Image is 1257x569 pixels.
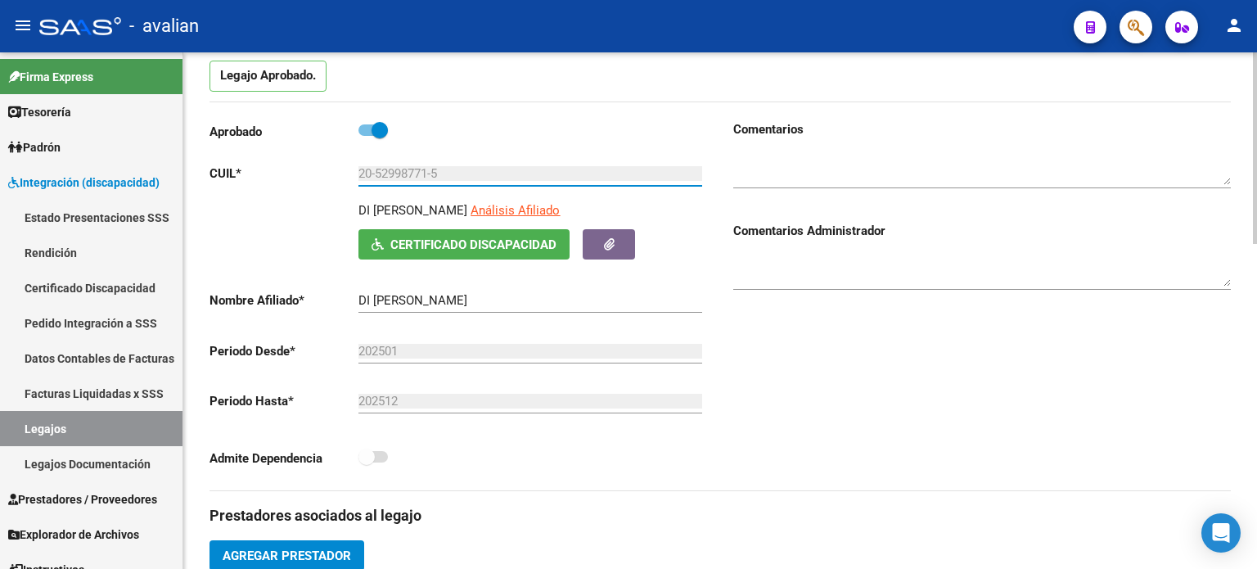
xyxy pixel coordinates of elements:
div: Open Intercom Messenger [1201,513,1241,553]
p: Nombre Afiliado [209,291,358,309]
span: Integración (discapacidad) [8,174,160,192]
p: Admite Dependencia [209,449,358,467]
p: CUIL [209,165,358,183]
span: Prestadores / Proveedores [8,490,157,508]
mat-icon: menu [13,16,33,35]
p: Aprobado [209,123,358,141]
mat-icon: person [1224,16,1244,35]
p: Legajo Aprobado. [209,61,327,92]
p: Periodo Hasta [209,392,358,410]
h3: Comentarios Administrador [733,222,1231,240]
p: Periodo Desde [209,342,358,360]
h3: Prestadores asociados al legajo [209,504,1231,527]
span: Firma Express [8,68,93,86]
p: DI [PERSON_NAME] [358,201,467,219]
span: Tesorería [8,103,71,121]
button: Certificado Discapacidad [358,229,570,260]
span: Análisis Afiliado [471,203,560,218]
span: - avalian [129,8,199,44]
span: Certificado Discapacidad [390,237,556,252]
h3: Comentarios [733,120,1231,138]
span: Agregar Prestador [223,549,351,563]
span: Explorador de Archivos [8,526,139,544]
span: Padrón [8,138,61,156]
